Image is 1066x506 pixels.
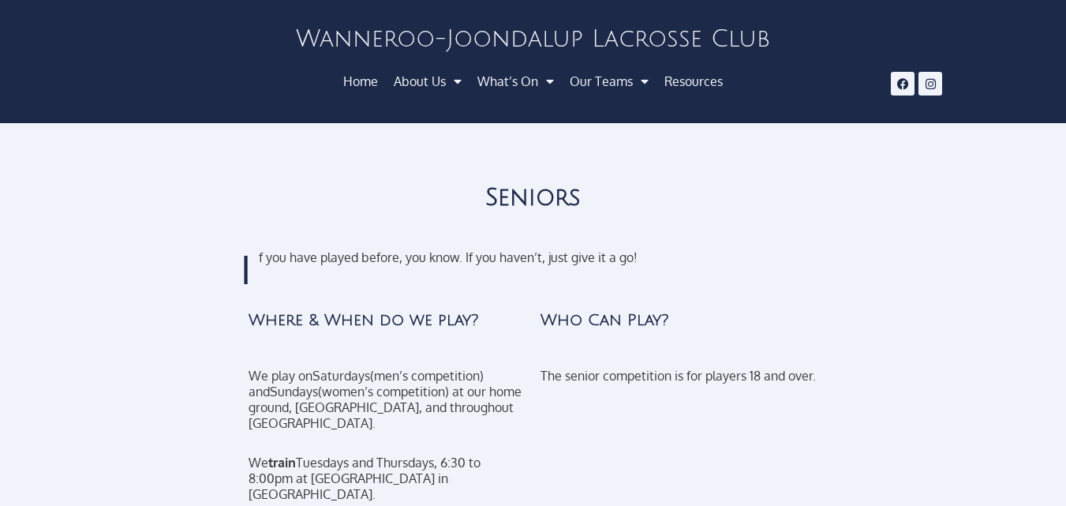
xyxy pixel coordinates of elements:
a: Home [335,67,386,96]
a: Resources [656,67,731,96]
span: I [241,249,251,289]
p: The senior competition is for players 18 and over. [540,368,817,384]
h4: Who Can Play? [540,313,817,328]
a: What’s On [469,67,562,96]
b: Saturdays [312,368,370,384]
strong: train [268,455,296,470]
h2: Wanneroo-Joondalup Lacrosse Club [221,28,845,51]
p: We Tuesdays and Thursdays, 6:30 to 8:00pm at [GEOGRAPHIC_DATA] in [GEOGRAPHIC_DATA]. [249,455,525,502]
p: f you have played before, you know. If you haven’t, just give it a go! [241,249,825,265]
a: Our Teams [562,67,656,96]
p: We play on (men’s competition) and (women’s competition) at our home ground, [GEOGRAPHIC_DATA], a... [249,368,525,431]
h4: Where & When do we play? [249,313,525,328]
b: Sundays [270,384,318,399]
nav: Menu [221,67,845,96]
h2: Seniors [241,186,825,210]
a: About Us [386,67,469,96]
